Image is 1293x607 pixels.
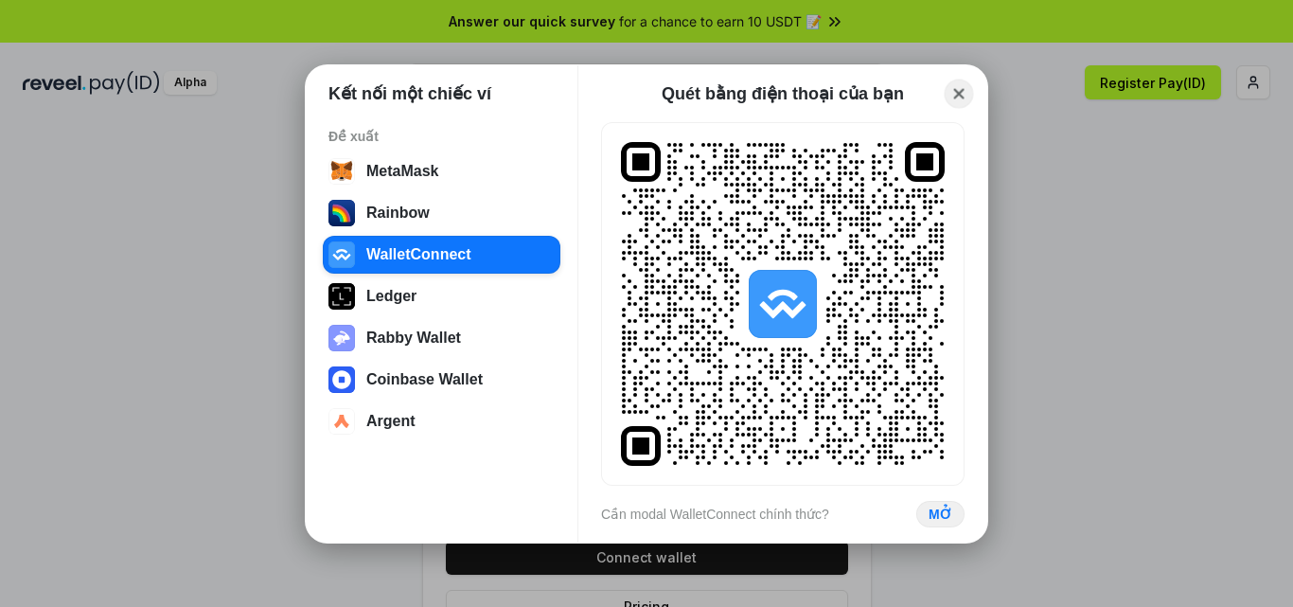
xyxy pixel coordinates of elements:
[662,82,904,105] div: Quét bằng điện thoại của bạn
[601,506,829,523] div: Cần modal WalletConnect chính thức?
[323,277,560,315] button: Ledger
[323,319,560,357] button: Rabby Wallet
[916,501,965,527] button: MỞ
[323,361,560,399] button: Coinbase Wallet
[749,270,817,338] img: svg+xml,%3Csvg%20width%3D%2228%22%20height%3D%2228%22%20viewBox%3D%220%200%2028%2028%22%20fill%3D...
[328,325,355,351] img: svg+xml,%3Csvg%20xmlns%3D%22http%3A%2F%2Fwww.w3.org%2F2000%2Fsvg%22%20fill%3D%22none%22%20viewBox...
[366,330,461,347] div: Rabby Wallet
[328,158,355,185] img: svg+xml,%3Csvg%20width%3D%2228%22%20height%3D%2228%22%20viewBox%3D%220%200%2028%2028%22%20fill%3D...
[945,79,974,108] button: Close
[323,402,560,440] button: Argent
[328,283,355,310] img: svg+xml,%3Csvg%20xmlns%3D%22http%3A%2F%2Fwww.w3.org%2F2000%2Fsvg%22%20width%3D%2228%22%20height%3...
[366,205,430,222] div: Rainbow
[366,246,471,263] div: WalletConnect
[328,128,555,145] div: Đề xuất
[366,413,416,430] div: Argent
[328,408,355,435] img: svg+xml,%3Csvg%20width%3D%2228%22%20height%3D%2228%22%20viewBox%3D%220%200%2028%2028%22%20fill%3D...
[323,152,560,190] button: MetaMask
[328,241,355,268] img: svg+xml,%3Csvg%20width%3D%2228%22%20height%3D%2228%22%20viewBox%3D%220%200%2028%2028%22%20fill%3D...
[323,194,560,232] button: Rainbow
[366,288,416,305] div: Ledger
[366,371,483,388] div: Coinbase Wallet
[328,82,491,105] h1: Kết nối một chiếc ví
[328,200,355,226] img: svg+xml,%3Csvg%20width%3D%22120%22%20height%3D%22120%22%20viewBox%3D%220%200%20120%20120%22%20fil...
[366,163,438,180] div: MetaMask
[323,236,560,274] button: WalletConnect
[328,366,355,393] img: svg+xml,%3Csvg%20width%3D%2228%22%20height%3D%2228%22%20viewBox%3D%220%200%2028%2028%22%20fill%3D...
[929,506,952,523] div: MỞ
